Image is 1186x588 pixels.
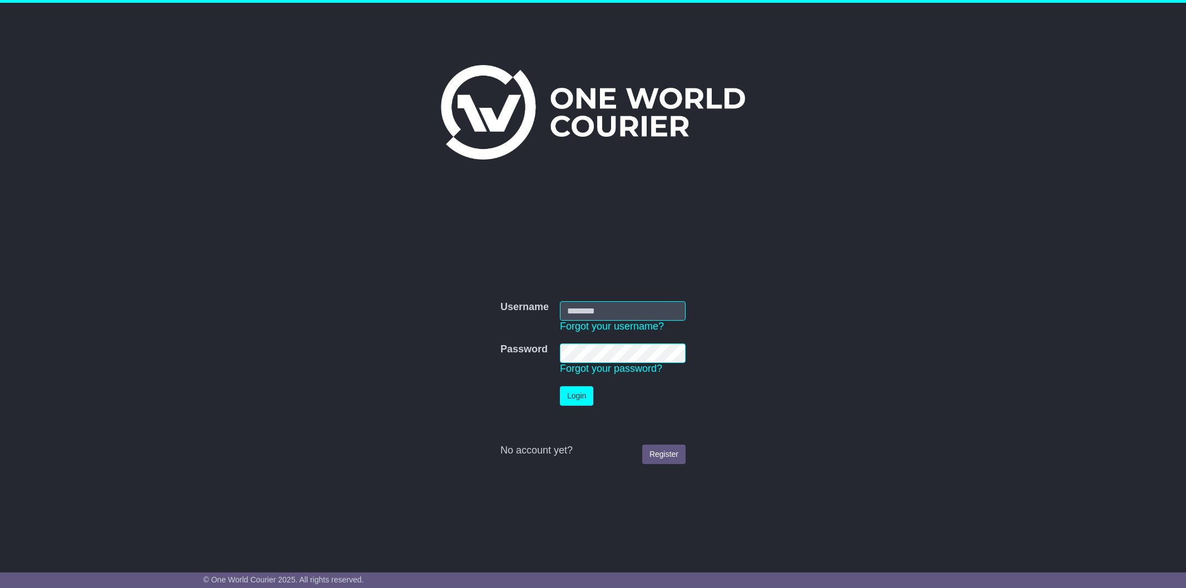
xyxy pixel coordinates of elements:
[560,321,664,332] a: Forgot your username?
[500,343,548,356] label: Password
[642,445,686,464] a: Register
[441,65,745,160] img: One World
[560,363,662,374] a: Forgot your password?
[500,445,686,457] div: No account yet?
[500,301,549,313] label: Username
[560,386,593,406] button: Login
[204,575,364,584] span: © One World Courier 2025. All rights reserved.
